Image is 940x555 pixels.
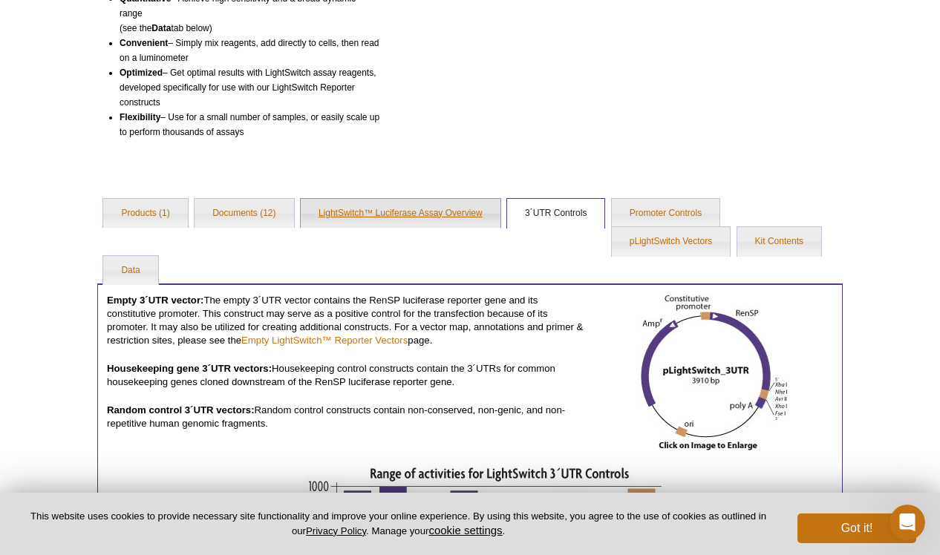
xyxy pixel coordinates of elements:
li: – Simply mix reagents, add directly to cells, then read on a luminometer [120,36,380,65]
button: cookie settings [428,524,502,536]
p: This website uses cookies to provide necessary site functionality and improve your online experie... [24,510,773,538]
b: Housekeeping gene 3´UTR vectors: [107,363,272,374]
button: Got it! [797,513,916,543]
a: LightSwitch™ Luciferase Assay Overview [301,199,500,229]
p: Housekeeping control constructs contain the 3´UTRs for common housekeeping genes cloned downstrea... [107,362,584,389]
a: Products (1) [103,199,187,229]
img: Click on the image to enlarge it. [641,294,787,450]
a: Documents (12) [195,199,293,229]
b: Empty 3´UTR vector: [107,295,203,306]
a: Privacy Policy [306,525,366,536]
iframe: Intercom live chat [890,505,925,540]
b: Random control 3´UTR vectors: [107,404,255,416]
p: Random control constructs contain non-conserved, non-genic, and non-repetitive human genomic frag... [107,404,584,430]
b: Convenient [120,38,168,48]
p: The empty 3´UTR vector contains the RenSP luciferase reporter gene and its constitutive promoter.... [107,294,584,347]
a: Kit Contents [737,227,821,257]
b: Data [151,23,171,33]
li: – Get optimal results with LightSwitch assay reagents, developed specifically for use with our Li... [120,65,380,110]
a: Data [103,256,157,286]
a: pLightSwitch Vectors [612,227,730,257]
b: Optimized [120,68,163,78]
li: – Use for a small number of samples, or easily scale up to perform thousands of assays [120,110,380,139]
a: 3´UTR Controls [507,199,604,229]
a: Empty LightSwitch™ Reporter Vectors [241,335,408,346]
b: Flexibility [120,112,160,122]
a: Promoter Controls [612,199,719,229]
